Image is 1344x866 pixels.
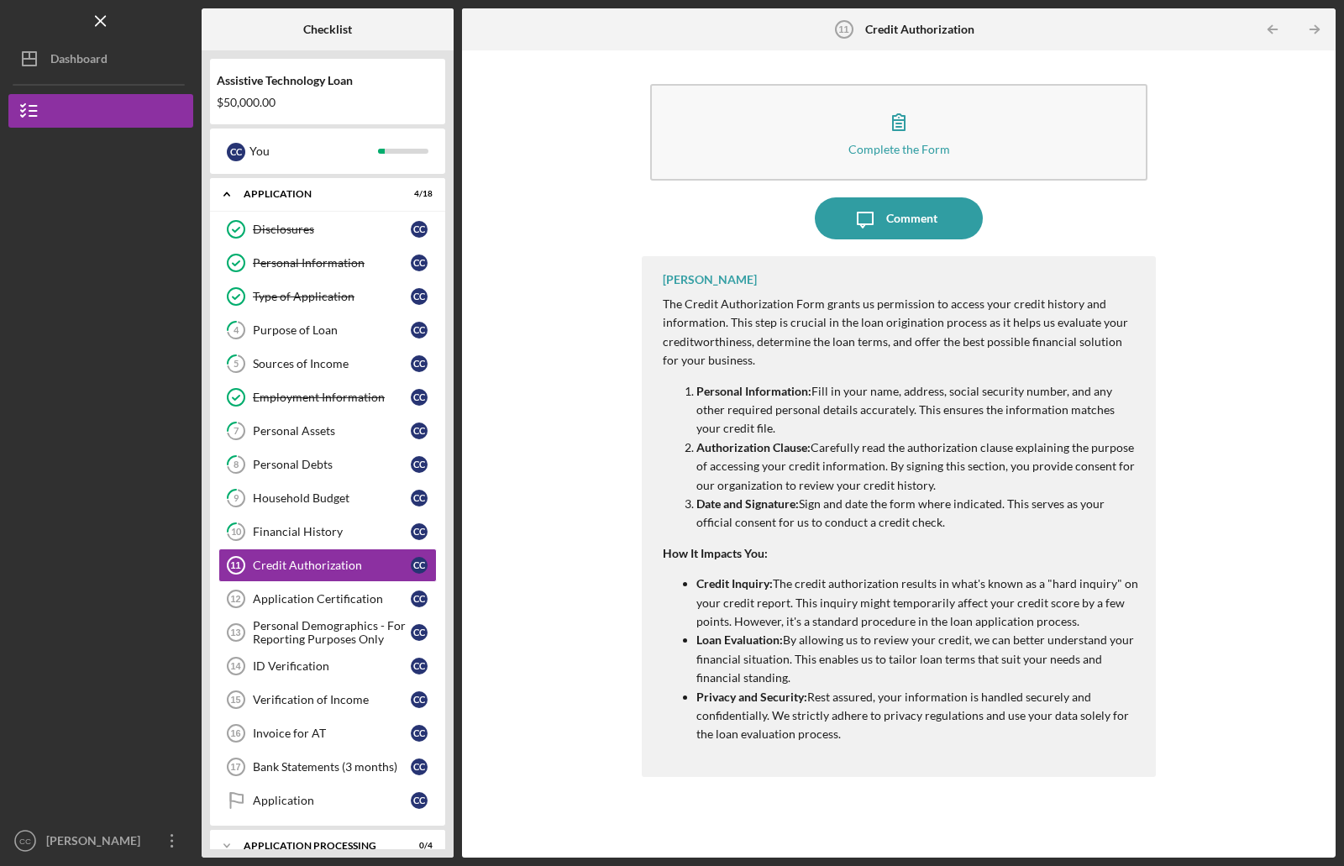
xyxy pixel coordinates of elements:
[253,794,411,807] div: Application
[696,495,1139,533] p: Sign and date the form where indicated. This serves as your official consent for us to conduct a ...
[244,841,391,851] div: Application Processing
[253,424,411,438] div: Personal Assets
[253,290,411,303] div: Type of Application
[402,189,433,199] div: 4 / 18
[218,347,437,381] a: 5Sources of IncomeCC
[218,750,437,784] a: 17Bank Statements (3 months)CC
[696,438,1139,495] p: Carefully read the authorization clause explaining the purpose of accessing your credit informati...
[234,426,239,437] tspan: 7
[218,448,437,481] a: 8Personal DebtsCC
[411,590,428,607] div: C C
[838,24,848,34] tspan: 11
[411,490,428,506] div: C C
[217,74,438,87] div: Assistive Technology Loan
[886,197,937,239] div: Comment
[402,841,433,851] div: 0 / 4
[411,255,428,271] div: C C
[848,143,950,155] div: Complete the Form
[411,288,428,305] div: C C
[650,84,1147,181] button: Complete the Form
[253,619,411,646] div: Personal Demographics - For Reporting Purposes Only
[218,313,437,347] a: 4Purpose of LoanCC
[411,456,428,473] div: C C
[411,792,428,809] div: C C
[50,42,108,80] div: Dashboard
[663,295,1139,370] p: The Credit Authorization Form grants us permission to access your credit history and information....
[663,273,757,286] div: [PERSON_NAME]
[696,440,811,454] strong: Authorization Clause:
[234,493,239,504] tspan: 9
[230,594,240,604] tspan: 12
[253,223,411,236] div: Disclosures
[218,616,437,649] a: 13Personal Demographics - For Reporting Purposes OnlyCC
[411,557,428,574] div: C C
[230,762,240,772] tspan: 17
[249,137,378,165] div: You
[303,23,352,36] b: Checklist
[696,631,1139,687] p: By allowing us to review your credit, we can better understand your financial situation. This ena...
[253,491,411,505] div: Household Budget
[253,357,411,370] div: Sources of Income
[218,784,437,817] a: ApplicationCC
[218,548,437,582] a: 11Credit AuthorizationCC
[8,42,193,76] button: Dashboard
[231,527,242,538] tspan: 10
[218,280,437,313] a: Type of ApplicationCC
[230,560,240,570] tspan: 11
[253,693,411,706] div: Verification of Income
[253,727,411,740] div: Invoice for AT
[253,323,411,337] div: Purpose of Loan
[230,661,241,671] tspan: 14
[234,459,239,470] tspan: 8
[253,458,411,471] div: Personal Debts
[244,189,391,199] div: Application
[234,325,239,336] tspan: 4
[234,359,239,370] tspan: 5
[696,384,811,398] strong: Personal Information:
[411,322,428,339] div: C C
[230,627,240,638] tspan: 13
[411,725,428,742] div: C C
[696,575,1139,631] p: The credit authorization results in what's known as a "hard inquiry" on your credit report. This ...
[253,659,411,673] div: ID Verification
[253,391,411,404] div: Employment Information
[253,559,411,572] div: Credit Authorization
[411,221,428,238] div: C C
[696,690,807,704] strong: Privacy and Security:
[411,658,428,674] div: C C
[411,758,428,775] div: C C
[696,632,783,647] strong: Loan Evaluation:
[218,716,437,750] a: 16Invoice for ATCC
[253,525,411,538] div: Financial History
[218,481,437,515] a: 9Household BudgetCC
[218,683,437,716] a: 15Verification of IncomeCC
[411,624,428,641] div: C C
[218,414,437,448] a: 7Personal AssetsCC
[218,246,437,280] a: Personal InformationCC
[218,582,437,616] a: 12Application CertificationCC
[217,96,438,109] div: $50,000.00
[218,649,437,683] a: 14ID VerificationCC
[865,23,974,36] b: Credit Authorization
[411,691,428,708] div: C C
[696,688,1139,744] p: Rest assured, your information is handled securely and confidentially. We strictly adhere to priv...
[696,382,1139,438] p: Fill in your name, address, social security number, and any other required personal details accur...
[230,728,240,738] tspan: 16
[218,381,437,414] a: Employment InformationCC
[19,837,31,846] text: CC
[696,576,773,590] strong: Credit Inquiry:
[815,197,983,239] button: Comment
[227,143,245,161] div: C C
[253,592,411,606] div: Application Certification
[663,546,768,560] strong: How It Impacts You:
[8,824,193,858] button: CC[PERSON_NAME]
[411,389,428,406] div: C C
[253,256,411,270] div: Personal Information
[230,695,240,705] tspan: 15
[696,496,799,511] strong: Date and Signature:
[411,523,428,540] div: C C
[411,423,428,439] div: C C
[411,355,428,372] div: C C
[218,213,437,246] a: DisclosuresCC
